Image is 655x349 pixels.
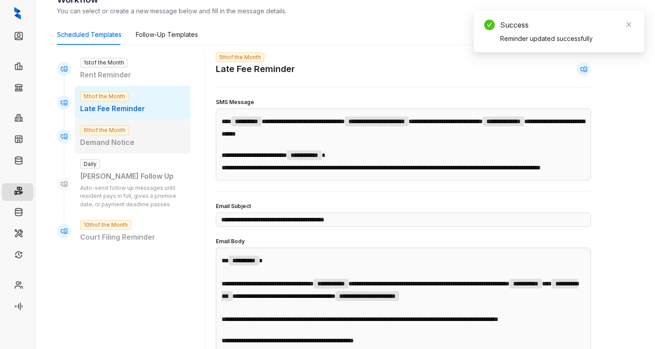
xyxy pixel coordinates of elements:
[14,7,21,20] img: logo
[216,202,591,211] h4: Email Subject
[484,20,495,30] span: check-circle
[624,20,634,29] a: Close
[2,80,33,98] li: Collections
[136,30,198,40] div: Follow-Up Templates
[216,237,591,246] h4: Email Body
[500,34,634,44] div: Reminder updated successfully
[80,220,131,230] span: 10th of the Month
[216,52,264,62] span: 5th of the Month
[80,69,185,80] p: Rent Reminder
[80,103,185,114] p: Late Fee Reminder
[80,92,129,101] span: 5th of the Month
[216,98,591,107] h4: SMS Message
[2,226,33,244] li: Maintenance
[2,132,33,149] li: Units
[500,20,634,30] div: Success
[2,183,33,201] li: Rent Collections
[2,299,33,317] li: Voice AI
[80,171,185,182] div: [PERSON_NAME] Follow Up
[2,28,33,46] li: Leads
[2,110,33,128] li: Communities
[80,137,185,148] p: Demand Notice
[626,21,632,28] span: close
[216,62,295,76] h2: Late Fee Reminder
[2,247,33,265] li: Renewals
[80,184,185,209] p: Auto-send follow up messages until resident pays in full, gives a promise date, or payment deadli...
[57,6,591,16] p: You can select or create a new message below and fill in the message details.
[80,159,100,169] span: Daily
[2,59,33,76] li: Leasing
[2,205,33,222] li: Move Outs
[80,58,128,68] span: 1st of the Month
[2,153,33,171] li: Knowledge
[80,232,185,243] p: Court Filing Reminder
[2,277,33,295] li: Team
[80,125,129,135] span: 6th of the Month
[57,30,121,40] div: Scheduled Templates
